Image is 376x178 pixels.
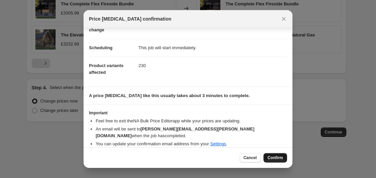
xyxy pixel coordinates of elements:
[210,141,226,146] a: Settings
[240,153,261,162] button: Cancel
[89,63,124,75] span: Product variants affected
[268,155,283,160] span: Confirm
[89,16,171,22] span: Price [MEDICAL_DATA] confirmation
[138,57,287,75] dd: 230
[138,39,287,57] dd: This job will start immediately.
[89,110,287,116] h3: Important
[89,93,250,98] b: A price [MEDICAL_DATA] like this usually takes about 3 minutes to complete.
[96,126,254,138] b: [PERSON_NAME][EMAIL_ADDRESS][PERSON_NAME][DOMAIN_NAME]
[96,126,287,139] li: An email will be sent to when the job has completed .
[96,118,287,124] li: Feel free to exit the NA Bulk Price Editor app while your prices are updating.
[244,155,257,160] span: Cancel
[89,45,113,50] span: Scheduling
[96,141,287,147] li: You can update your confirmation email address from your .
[279,14,288,24] button: Close
[263,153,287,162] button: Confirm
